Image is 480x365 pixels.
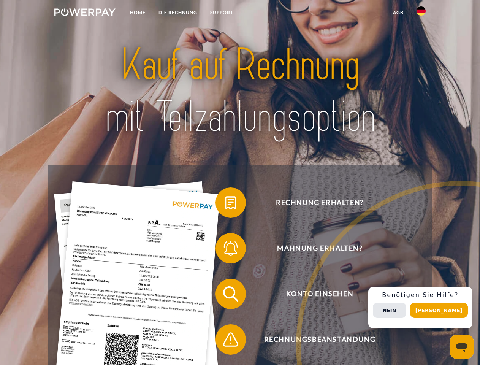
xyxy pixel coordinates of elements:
img: title-powerpay_de.svg [73,36,407,146]
a: Home [124,6,152,19]
button: Nein [373,303,406,318]
img: qb_search.svg [221,284,240,303]
img: qb_bell.svg [221,239,240,258]
span: Mahnung erhalten? [227,233,413,263]
button: Mahnung erhalten? [215,233,413,263]
img: qb_bill.svg [221,193,240,212]
span: Konto einsehen [227,279,413,309]
span: Rechnung erhalten? [227,187,413,218]
div: Schnellhilfe [368,287,472,328]
iframe: Schaltfläche zum Öffnen des Messaging-Fensters [450,335,474,359]
span: Rechnungsbeanstandung [227,324,413,355]
button: Rechnung erhalten? [215,187,413,218]
a: agb [387,6,410,19]
h3: Benötigen Sie Hilfe? [373,291,468,299]
a: DIE RECHNUNG [152,6,204,19]
button: [PERSON_NAME] [410,303,468,318]
button: Rechnungsbeanstandung [215,324,413,355]
img: logo-powerpay-white.svg [54,8,116,16]
img: de [417,6,426,16]
a: SUPPORT [204,6,240,19]
button: Konto einsehen [215,279,413,309]
img: qb_warning.svg [221,330,240,349]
